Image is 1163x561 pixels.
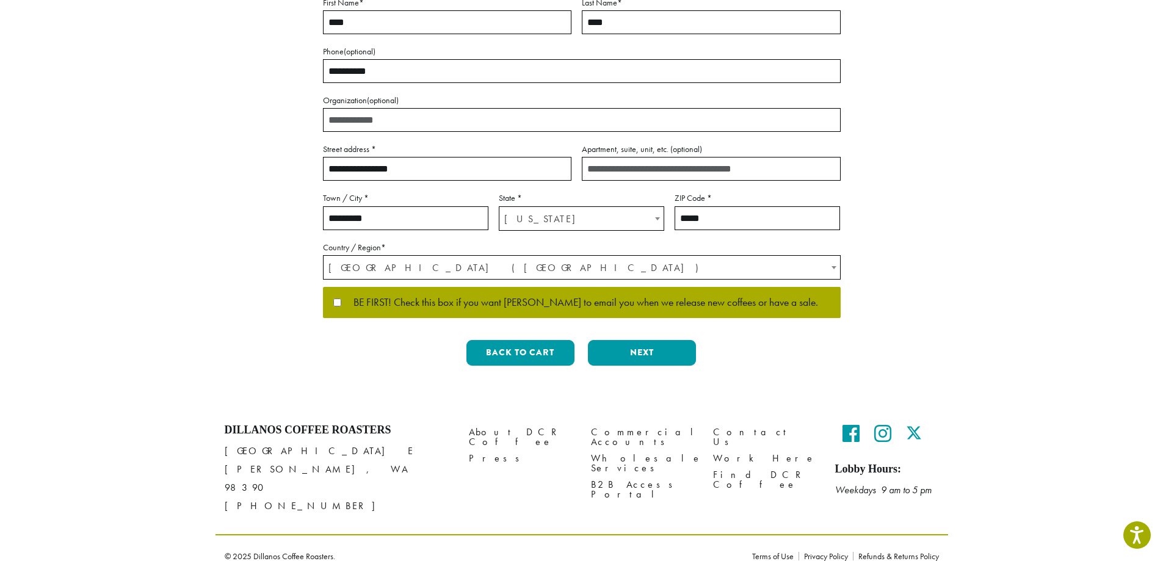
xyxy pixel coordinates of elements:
[799,552,853,560] a: Privacy Policy
[225,442,451,515] p: [GEOGRAPHIC_DATA] E [PERSON_NAME], WA 98390 [PHONE_NUMBER]
[225,424,451,437] h4: Dillanos Coffee Roasters
[323,255,841,280] span: Country / Region
[713,424,817,450] a: Contact Us
[591,451,695,477] a: Wholesale Services
[333,299,341,306] input: BE FIRST! Check this box if you want [PERSON_NAME] to email you when we release new coffees or ha...
[713,451,817,467] a: Work Here
[752,552,799,560] a: Terms of Use
[225,552,734,560] p: © 2025 Dillanos Coffee Roasters.
[675,190,840,206] label: ZIP Code
[324,256,840,280] span: United States (US)
[713,467,817,493] a: Find DCR Coffee
[499,190,664,206] label: State
[835,483,932,496] em: Weekdays 9 am to 5 pm
[469,424,573,450] a: About DCR Coffee
[466,340,574,366] button: Back to cart
[670,143,702,154] span: (optional)
[323,190,488,206] label: Town / City
[323,142,571,157] label: Street address
[591,424,695,450] a: Commercial Accounts
[853,552,939,560] a: Refunds & Returns Policy
[499,206,664,231] span: State
[344,46,375,57] span: (optional)
[591,477,695,503] a: B2B Access Portal
[341,297,818,308] span: BE FIRST! Check this box if you want [PERSON_NAME] to email you when we release new coffees or ha...
[367,95,399,106] span: (optional)
[469,451,573,467] a: Press
[582,142,841,157] label: Apartment, suite, unit, etc.
[323,93,841,108] label: Organization
[588,340,696,366] button: Next
[835,463,939,476] h5: Lobby Hours:
[499,207,664,231] span: Washington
